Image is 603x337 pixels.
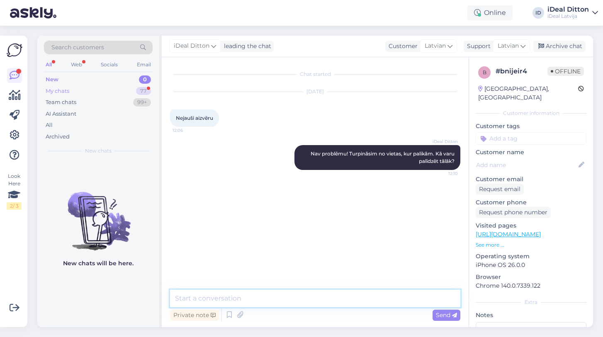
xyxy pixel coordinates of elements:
p: Customer phone [476,198,586,207]
div: Customer information [476,109,586,117]
p: Chrome 140.0.7339.122 [476,281,586,290]
img: Askly Logo [7,42,22,58]
span: Send [436,311,457,319]
span: Nejauši aizvēru [176,115,213,121]
div: My chats [46,87,69,95]
p: Customer email [476,175,586,184]
div: New [46,75,58,84]
span: 12:10 [427,170,458,177]
div: Web [69,59,84,70]
div: [DATE] [170,88,460,95]
div: Team chats [46,98,76,107]
div: Socials [99,59,119,70]
div: ID [532,7,544,19]
span: 12:06 [173,127,204,133]
div: 2 / 3 [7,202,22,210]
a: iDeal DittoniDeal Latvija [547,6,598,19]
div: Request phone number [476,207,551,218]
div: 99+ [133,98,151,107]
div: All [44,59,53,70]
input: Add name [476,160,577,170]
div: iDeal Ditton [547,6,589,13]
div: Customer [385,42,418,51]
div: Archived [46,133,70,141]
div: iDeal Latvija [547,13,589,19]
img: No chats [37,177,159,252]
p: Notes [476,311,586,320]
input: Add a tag [476,132,586,145]
p: Customer name [476,148,586,157]
div: AI Assistant [46,110,76,118]
span: Search customers [51,43,104,52]
a: [URL][DOMAIN_NAME] [476,230,541,238]
div: [GEOGRAPHIC_DATA], [GEOGRAPHIC_DATA] [478,85,578,102]
div: Private note [170,310,219,321]
span: b [483,69,486,75]
div: Archive chat [533,41,586,52]
p: Browser [476,273,586,281]
div: 77 [136,87,151,95]
p: Operating system [476,252,586,261]
div: Email [135,59,153,70]
p: iPhone OS 26.0.0 [476,261,586,269]
span: iDeal Ditton [427,138,458,145]
div: Support [464,42,491,51]
span: Nav problēmu! Turpināsim no vietas, kur palikām. Kā varu palīdzēt tālāk? [311,150,456,164]
span: Offline [547,67,584,76]
div: Online [467,5,513,20]
p: New chats will be here. [63,259,134,268]
span: Latvian [498,41,519,51]
p: See more ... [476,241,586,249]
span: New chats [85,147,112,155]
div: Look Here [7,172,22,210]
div: # bnijeir4 [496,66,547,76]
span: iDeal Ditton [174,41,209,51]
div: 0 [139,75,151,84]
div: leading the chat [221,42,271,51]
div: Extra [476,298,586,306]
p: Visited pages [476,221,586,230]
p: Customer tags [476,122,586,131]
span: Latvian [425,41,446,51]
div: Request email [476,184,524,195]
div: All [46,121,53,129]
div: Chat started [170,70,460,78]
